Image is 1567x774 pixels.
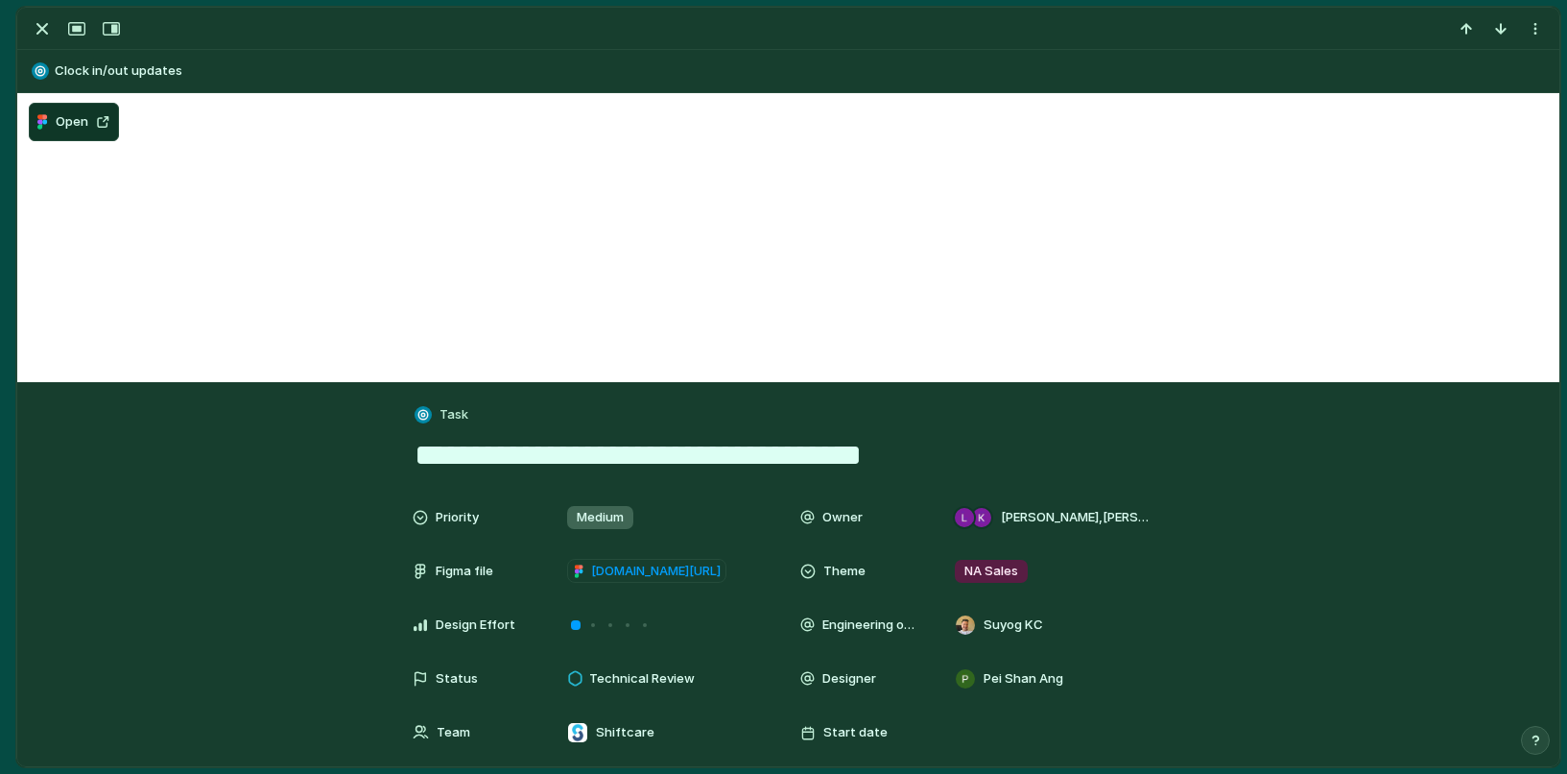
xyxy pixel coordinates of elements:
[411,401,474,429] button: Task
[964,562,1018,581] span: NA Sales
[984,616,1043,635] span: Suyog KC
[56,112,88,132] span: Open
[55,61,1551,81] span: Clock in/out updates
[822,508,863,527] span: Owner
[577,508,624,527] span: Medium
[436,508,479,527] span: Priority
[436,562,493,581] span: Figma file
[437,723,470,742] span: Team
[984,669,1063,689] span: Pei Shan Ang
[823,562,866,581] span: Theme
[823,723,888,742] span: Start date
[822,616,923,635] span: Engineering owner
[567,559,726,584] a: [DOMAIN_NAME][URL]
[436,616,515,635] span: Design Effort
[436,669,478,689] span: Status
[589,669,695,689] span: Technical Review
[439,405,468,424] span: Task
[26,56,1551,86] button: Clock in/out updates
[822,669,876,689] span: Designer
[1001,508,1149,527] span: [PERSON_NAME] , [PERSON_NAME]
[591,562,721,581] span: [DOMAIN_NAME][URL]
[596,723,654,742] span: Shiftcare
[29,103,119,141] button: Open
